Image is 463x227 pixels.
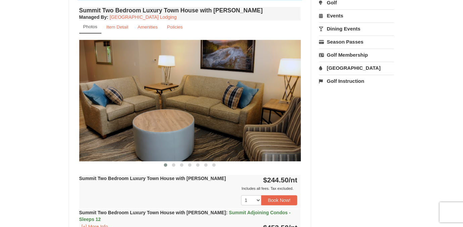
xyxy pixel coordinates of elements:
[133,20,162,34] a: Amenities
[79,176,226,181] strong: Summit Two Bedroom Luxury Town House with [PERSON_NAME]
[261,195,297,205] button: Book Now!
[163,20,187,34] a: Policies
[319,36,394,48] a: Season Passes
[79,40,301,161] img: 18876286-202-fb468a36.png
[83,24,97,29] small: Photos
[319,62,394,74] a: [GEOGRAPHIC_DATA]
[319,49,394,61] a: Golf Membership
[138,24,158,30] small: Amenities
[319,9,394,22] a: Events
[102,20,133,34] a: Item Detail
[79,14,108,20] strong: :
[110,14,177,20] a: [GEOGRAPHIC_DATA] Lodging
[319,75,394,87] a: Golf Instruction
[226,210,228,215] span: :
[79,20,101,34] a: Photos
[106,24,128,30] small: Item Detail
[79,185,297,192] div: Includes all fees. Tax excluded.
[79,14,107,20] span: Managed By
[79,210,291,222] strong: Summit Two Bedroom Luxury Town House with [PERSON_NAME]
[289,176,297,184] span: /nt
[263,176,297,184] strong: $244.50
[167,24,183,30] small: Policies
[319,22,394,35] a: Dining Events
[79,7,301,14] h4: Summit Two Bedroom Luxury Town House with [PERSON_NAME]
